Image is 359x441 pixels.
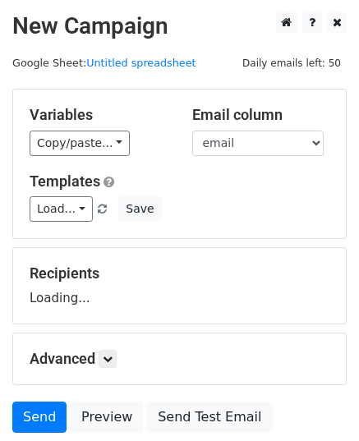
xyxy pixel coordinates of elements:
[147,402,272,433] a: Send Test Email
[12,12,347,40] h2: New Campaign
[237,54,347,72] span: Daily emails left: 50
[118,196,161,222] button: Save
[192,106,330,124] h5: Email column
[30,264,329,283] h5: Recipients
[30,264,329,307] div: Loading...
[30,106,168,124] h5: Variables
[237,57,347,69] a: Daily emails left: 50
[71,402,143,433] a: Preview
[12,57,196,69] small: Google Sheet:
[86,57,196,69] a: Untitled spreadsheet
[12,402,67,433] a: Send
[30,196,93,222] a: Load...
[30,131,130,156] a: Copy/paste...
[30,350,329,368] h5: Advanced
[30,172,100,190] a: Templates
